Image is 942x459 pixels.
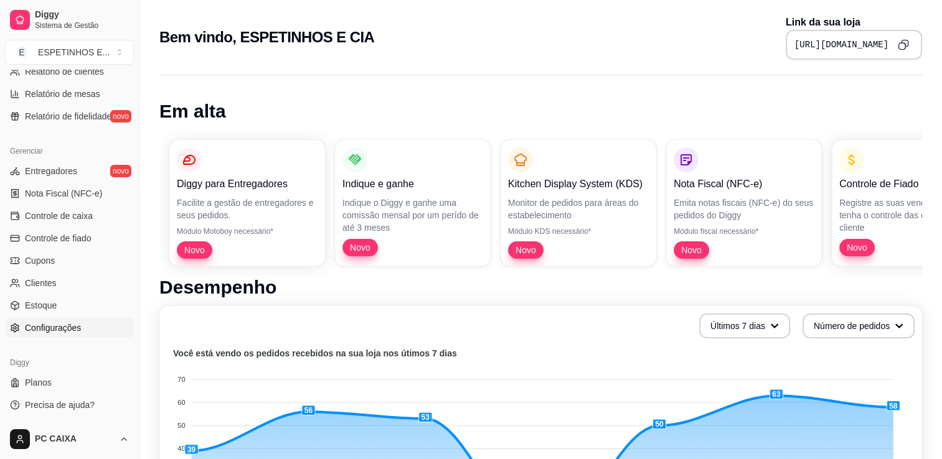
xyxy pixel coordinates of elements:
[177,226,318,236] p: Módulo Motoboy necessário*
[666,140,822,266] button: Nota Fiscal (NFC-e)Emita notas fiscais (NFC-e) do seus pedidos do DiggyMódulo fiscal necessário*Novo
[794,39,888,51] pre: [URL][DOMAIN_NAME]
[508,177,649,192] p: Kitchen Display System (KDS)
[177,399,185,406] tspan: 60
[25,376,52,389] span: Planos
[5,5,134,35] a: DiggySistema de Gestão
[5,395,134,415] a: Precisa de ajuda?
[177,422,185,429] tspan: 50
[5,251,134,271] a: Cupons
[25,187,102,200] span: Nota Fiscal (NFC-e)
[5,373,134,392] a: Planos
[5,318,134,338] a: Configurações
[893,35,913,55] button: Copy to clipboard
[674,226,814,236] p: Módulo fiscal necessário*
[35,9,129,21] span: Diggy
[25,254,55,267] span: Cupons
[508,197,649,221] p: Monitor de pedidos para áreas do estabelecimento
[342,177,483,192] p: Indique e ganhe
[159,27,374,47] h2: Bem vindo, ESPETINHOS E CIA
[5,183,134,203] a: Nota Fiscal (NFC-e)
[5,106,134,126] a: Relatório de fidelidadenovo
[5,161,134,181] a: Entregadoresnovo
[5,424,134,454] button: PC CAIXA
[511,244,541,256] span: Novo
[342,197,483,234] p: Indique o Diggy e ganhe uma comissão mensal por um perído de até 3 meses
[508,226,649,236] p: Módulo KDS necessário*
[169,140,325,266] button: Diggy para EntregadoresFacilite a gestão de entregadores e seus pedidos.Módulo Motoboy necessário...
[699,313,790,338] button: Últimos 7 dias
[25,65,104,78] span: Relatório de clientes
[5,62,134,81] a: Relatório de clientes
[842,241,872,254] span: Novo
[501,140,656,266] button: Kitchen Display System (KDS)Monitor de pedidos para áreas do estabelecimentoMódulo KDS necessário...
[177,376,185,383] tspan: 70
[16,46,28,58] span: E
[25,165,77,177] span: Entregadores
[177,197,318,221] p: Facilite a gestão de entregadores e seus pedidos.
[5,84,134,104] a: Relatório de mesas
[159,276,922,299] h1: Desempenho
[5,353,134,373] div: Diggy
[25,322,81,334] span: Configurações
[335,140,491,266] button: Indique e ganheIndique o Diggy e ganhe uma comissão mensal por um perído de até 3 mesesNovo
[35,433,114,445] span: PC CAIXA
[5,228,134,248] a: Controle de fiado
[25,399,95,411] span: Precisa de ajuda?
[25,232,92,244] span: Controle de fiado
[25,299,57,312] span: Estoque
[5,295,134,315] a: Estoque
[25,88,100,100] span: Relatório de mesas
[159,100,922,123] h1: Em alta
[177,177,318,192] p: Diggy para Entregadores
[786,15,922,30] p: Link da sua loja
[25,277,57,289] span: Clientes
[173,348,457,358] text: Você está vendo os pedidos recebidos na sua loja nos útimos 7 dias
[177,445,185,452] tspan: 40
[179,244,210,256] span: Novo
[25,110,111,123] span: Relatório de fidelidade
[5,141,134,161] div: Gerenciar
[676,244,707,256] span: Novo
[674,197,814,221] p: Emita notas fiscais (NFC-e) do seus pedidos do Diggy
[5,40,134,65] button: Select a team
[35,21,129,30] span: Sistema de Gestão
[25,210,93,222] span: Controle de caixa
[803,313,915,338] button: Número de pedidos
[5,273,134,293] a: Clientes
[5,206,134,226] a: Controle de caixa
[345,241,375,254] span: Novo
[38,46,110,58] div: ESPETINHOS E ...
[674,177,814,192] p: Nota Fiscal (NFC-e)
